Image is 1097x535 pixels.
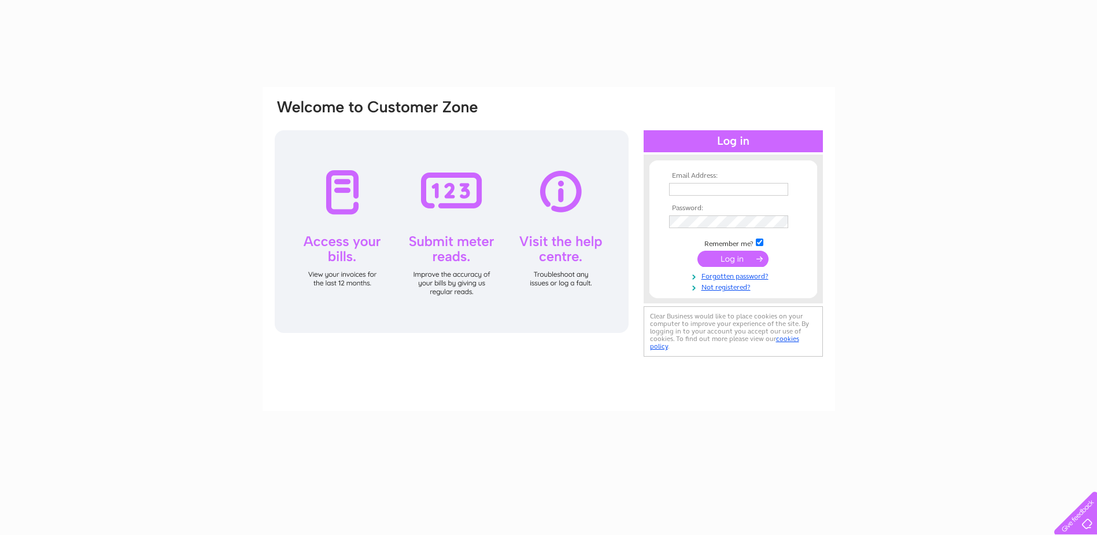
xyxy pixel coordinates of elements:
[697,251,769,267] input: Submit
[666,237,800,248] td: Remember me?
[666,204,800,212] th: Password:
[666,172,800,180] th: Email Address:
[669,281,800,292] a: Not registered?
[650,335,799,350] a: cookies policy
[669,270,800,281] a: Forgotten password?
[644,306,823,357] div: Clear Business would like to place cookies on your computer to improve your experience of the sit...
